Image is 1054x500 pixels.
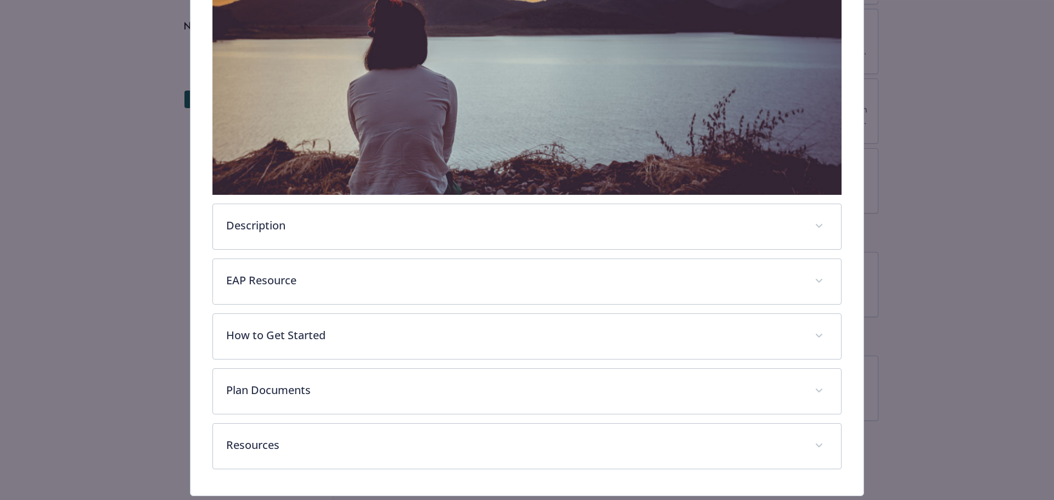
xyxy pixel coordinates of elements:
div: Description [213,204,842,249]
p: How to Get Started [226,327,802,344]
p: Resources [226,437,802,453]
div: How to Get Started [213,314,842,359]
div: Plan Documents [213,369,842,414]
p: EAP Resource [226,272,802,289]
div: EAP Resource [213,259,842,304]
p: Description [226,217,802,234]
p: Plan Documents [226,382,802,398]
div: Resources [213,424,842,469]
